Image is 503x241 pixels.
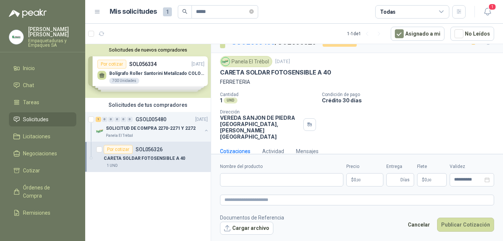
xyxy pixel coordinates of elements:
[23,81,34,89] span: Chat
[23,132,50,141] span: Licitaciones
[322,97,500,103] p: Crédito 30 días
[417,163,447,170] label: Flete
[422,178,424,182] span: $
[427,178,432,182] span: ,00
[127,117,133,122] div: 0
[9,146,76,161] a: Negociaciones
[249,8,254,15] span: close-circle
[195,116,208,123] p: [DATE]
[386,163,414,170] label: Entrega
[220,147,250,155] div: Cotizaciones
[23,64,35,72] span: Inicio
[106,133,133,139] p: Panela El Trébol
[114,117,120,122] div: 0
[182,9,187,14] span: search
[391,27,444,41] button: Asignado a mi
[96,115,209,139] a: 1 0 0 0 0 0 GSOL005480[DATE] Company LogoSOLICITUD DE COMPRA 2270-2271 Y 2272Panela El Trébol
[23,98,39,106] span: Tareas
[85,142,211,172] a: Por cotizarSOL056326CARETA SOLDAR FOTOSENSIBLE A 401 UND
[404,218,434,232] button: Cancelar
[488,3,496,10] span: 1
[9,78,76,92] a: Chat
[23,115,49,123] span: Solicitudes
[104,163,121,169] div: 1 UND
[85,44,211,98] div: Solicitudes de nuevos compradoresPor cotizarSOL056334[DATE] Bolígrafo Roller Santorini Metalizado...
[220,78,494,86] p: FERRETERIA
[106,125,196,132] p: SOLICITUD DE COMPRA 2270-2271 Y 2272
[275,58,290,65] p: [DATE]
[9,206,76,220] a: Remisiones
[346,163,383,170] label: Precio
[450,163,494,170] label: Validez
[102,117,107,122] div: 0
[220,56,272,67] div: Panela El Trébol
[450,27,494,41] button: No Leídos
[249,9,254,14] span: close-circle
[220,163,343,170] label: Nombre del producto
[121,117,126,122] div: 0
[88,47,208,53] button: Solicitudes de nuevos compradores
[23,184,69,200] span: Órdenes de Compra
[9,129,76,143] a: Licitaciones
[9,223,76,237] a: Configuración
[108,117,114,122] div: 0
[9,9,47,18] img: Logo peakr
[220,97,222,103] p: 1
[9,112,76,126] a: Solicitudes
[220,69,331,76] p: CARETA SOLDAR FOTOSENSIBLE A 40
[424,178,432,182] span: 0
[220,222,273,235] button: Cargar archivo
[104,145,133,154] div: Por cotizar
[356,178,361,182] span: ,00
[262,147,284,155] div: Actividad
[23,149,57,158] span: Negociaciones
[400,174,410,186] span: Días
[224,98,237,103] div: UND
[220,214,284,222] p: Documentos de Referencia
[9,61,76,75] a: Inicio
[481,5,494,19] button: 1
[9,181,76,203] a: Órdenes de Compra
[96,117,101,122] div: 1
[220,115,300,140] p: VEREDA SANJON DE PIEDRA [GEOGRAPHIC_DATA] , [PERSON_NAME][GEOGRAPHIC_DATA]
[9,30,23,44] img: Company Logo
[221,57,230,66] img: Company Logo
[322,92,500,97] p: Condición de pago
[354,178,361,182] span: 0
[136,147,163,152] p: SOL056326
[85,98,211,112] div: Solicitudes de tus compradores
[296,147,319,155] div: Mensajes
[96,127,104,136] img: Company Logo
[23,209,50,217] span: Remisiones
[136,117,166,122] p: GSOL005480
[28,27,76,37] p: [PERSON_NAME] [PERSON_NAME]
[346,173,383,186] p: $0,00
[104,155,185,162] p: CARETA SOLDAR FOTOSENSIBLE A 40
[9,95,76,109] a: Tareas
[437,218,494,232] button: Publicar Cotización
[220,109,300,115] p: Dirección
[380,8,396,16] div: Todas
[23,166,40,175] span: Cotizar
[220,92,316,97] p: Cantidad
[347,28,385,40] div: 1 - 1 de 1
[110,6,157,17] h1: Mis solicitudes
[9,164,76,178] a: Cotizar
[417,173,447,186] p: $ 0,00
[28,39,76,47] p: Empaquetaduras y Empaques SA
[163,7,172,16] span: 1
